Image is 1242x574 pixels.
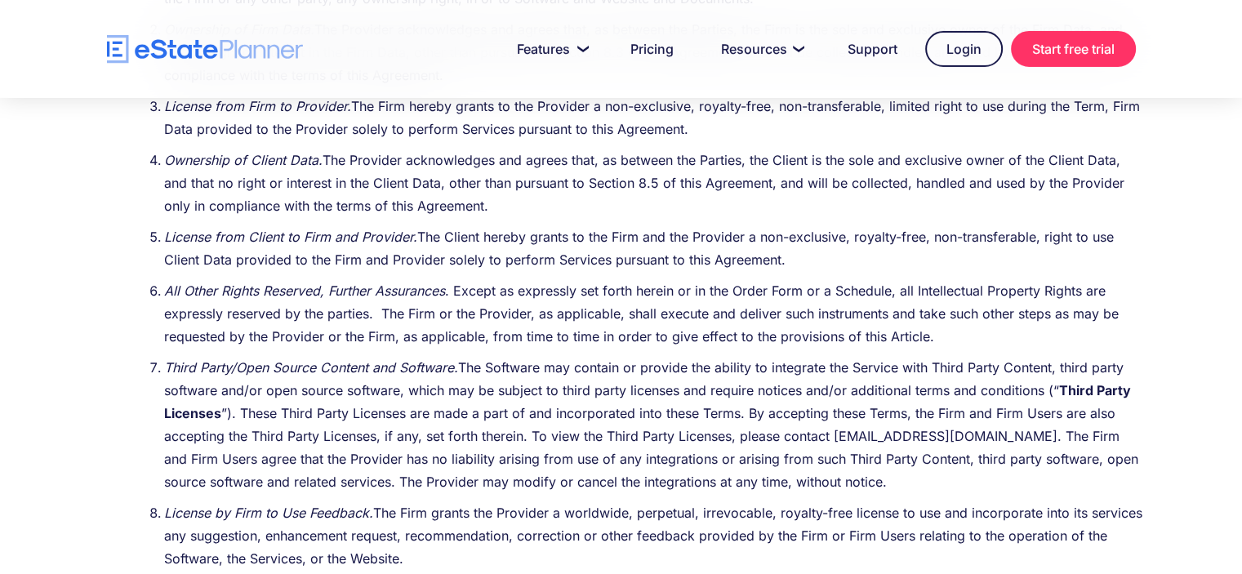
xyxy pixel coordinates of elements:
li: . Except as expressly set forth herein or in the Order Form or a Schedule, all Intellectual Prope... [164,279,1144,348]
a: Login [925,31,1003,67]
em: License by Firm to Use Feedback. [164,505,373,521]
li: The Client hereby grants to the Firm and the Provider a non-exclusive, royalty-free, non-transfer... [164,225,1144,271]
em: License from Firm to Provider. [164,98,351,114]
li: The Firm hereby grants to the Provider a non-exclusive, royalty-free, non-transferable, limited r... [164,95,1144,140]
em: Third Party/Open Source Content and Software. [164,359,458,376]
strong: Third Party Licenses [164,382,1131,421]
li: The Provider acknowledges and agrees that, as between the Parties, the Client is the sole and exc... [164,149,1144,217]
em: License from Client to Firm and Provider. [164,229,417,245]
li: The Firm grants the Provider a worldwide, perpetual, irrevocable, royalty-free license to use and... [164,501,1144,570]
a: home [107,35,303,64]
a: Start free trial [1011,31,1136,67]
em: All Other Rights Reserved, Further Assurances [164,283,445,299]
a: Features [497,33,603,65]
a: Support [828,33,917,65]
a: Pricing [611,33,693,65]
li: The Software may contain or provide the ability to integrate the Service with Third Party Content... [164,356,1144,493]
a: Resources [701,33,820,65]
em: Ownership of Client Data. [164,152,323,168]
